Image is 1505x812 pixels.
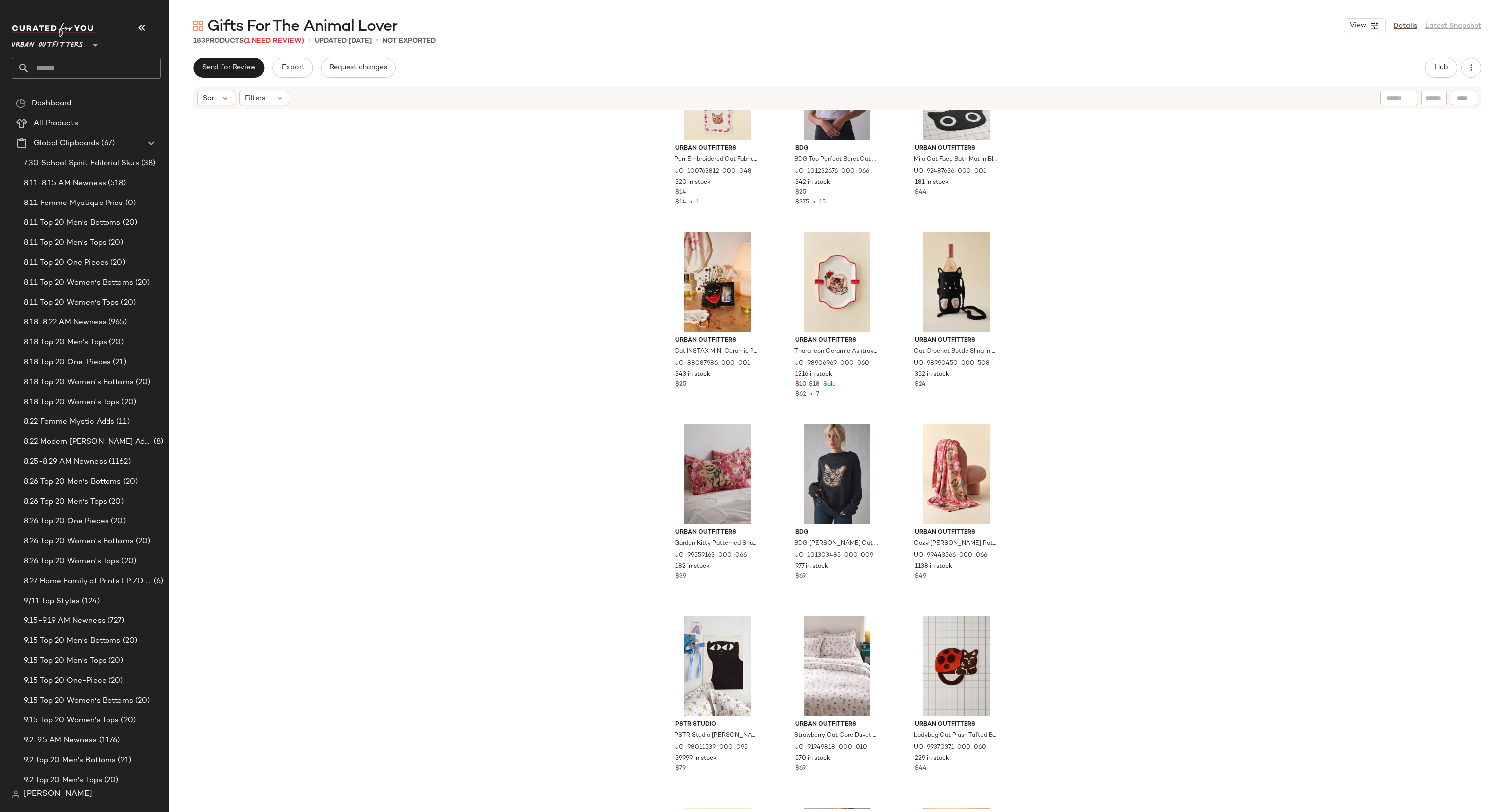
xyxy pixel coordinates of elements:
[675,380,686,389] span: $25
[674,551,747,560] span: UO-99559163-000-066
[321,58,396,78] button: Request changes
[24,237,107,249] span: 8.11 Top 20 Men's Tops
[24,596,80,607] span: 9/11 Top Styles
[914,167,986,176] span: UO-92487636-000-001
[915,764,927,773] span: $44
[794,731,878,740] span: Strawberry Cat Core Duvet Cover Set in White at Urban Outfitters
[99,138,115,149] span: (67)
[915,720,999,729] span: Urban Outfitters
[674,155,758,164] span: Purr Embroidered Cat Fabric Coaster Set in Purr Print at Urban Outfitters
[795,188,806,197] span: $25
[915,188,927,197] span: $44
[787,424,887,524] img: 101303485_009_b
[281,64,304,72] span: Export
[119,715,136,726] span: (20)
[119,397,136,408] span: (20)
[675,562,710,571] span: 182 in stock
[24,257,108,269] span: 8.11 Top 20 One Pieces
[809,199,819,205] span: •
[116,755,131,766] span: (21)
[915,336,999,345] span: Urban Outfitters
[111,357,126,368] span: (21)
[675,764,686,773] span: $79
[24,377,134,388] span: 8.18 Top 20 Women's Bottoms
[24,536,134,547] span: 8.26 Top 20 Women's Bottoms
[675,720,759,729] span: PSTR Studio
[107,496,124,507] span: (20)
[107,337,124,348] span: (20)
[24,715,119,726] span: 9.15 Top 20 Women's Tops
[24,516,109,527] span: 8.26 Top 20 One Pieces
[24,476,121,488] span: 8.26 Top 20 Men's Bottoms
[133,695,150,707] span: (20)
[1425,58,1457,78] button: Hub
[1349,22,1366,30] span: View
[24,655,107,667] span: 9.15 Top 20 Men's Tops
[102,775,119,786] span: (20)
[24,217,121,229] span: 8.11 Top 20 Men's Bottoms
[152,576,163,587] span: (6)
[121,635,138,647] span: (20)
[24,397,119,408] span: 8.18 Top 20 Women's Tops
[667,424,767,524] img: 99559163_066_b
[667,232,767,332] img: 88087986_001_b
[795,370,832,379] span: 1216 in stock
[675,188,686,197] span: $14
[675,528,759,537] span: Urban Outfitters
[24,615,106,627] span: 9.15-9.19 AM Newness
[915,144,999,153] span: Urban Outfitters
[795,144,879,153] span: BDG
[24,198,123,209] span: 8.11 Femme Mystique Prios
[795,528,879,537] span: BDG
[915,754,949,763] span: 229 in stock
[315,36,372,46] p: updated [DATE]
[915,562,952,571] span: 1138 in stock
[675,199,686,205] span: $14
[675,370,710,379] span: 343 in stock
[675,336,759,345] span: Urban Outfitters
[114,416,130,428] span: (11)
[915,528,999,537] span: Urban Outfitters
[24,788,92,800] span: [PERSON_NAME]
[24,277,133,289] span: 8.11 Top 20 Women's Bottoms
[675,178,711,187] span: 320 in stock
[907,424,1007,524] img: 99443566_066_b
[816,391,819,398] span: 7
[24,635,121,647] span: 9.15 Top 20 Men's Bottoms
[12,23,97,37] img: cfy_white_logo.C9jOOHJF.svg
[376,35,378,47] span: •
[24,755,116,766] span: 9.2 Top 20 Men's Bottoms
[795,336,879,345] span: Urban Outfitters
[674,347,758,356] span: Cat INSTAX MINI Ceramic Picture Frame Vase in Black at Urban Outfitters
[24,357,111,368] span: 8.18 Top 20 One-Pieces
[674,731,758,740] span: PSTR Studio [PERSON_NAME] Black Cat Frameless Art Print at Urban Outfitters
[686,199,696,205] span: •
[24,496,107,507] span: 8.26 Top 20 Men's Tops
[107,317,127,328] span: (965)
[134,536,151,547] span: (20)
[24,556,119,567] span: 8.26 Top 20 Women's Tops
[795,754,830,763] span: 570 in stock
[97,735,120,746] span: (1176)
[382,36,436,46] p: Not Exported
[24,675,107,687] span: 9.15 Top 20 One-Piece
[134,377,151,388] span: (20)
[915,380,926,389] span: $24
[915,178,949,187] span: 181 in stock
[795,562,828,571] span: 977 in stock
[202,64,256,72] span: Send for Review
[329,64,387,72] span: Request changes
[675,572,686,581] span: $39
[245,93,265,103] span: Filters
[193,21,203,31] img: svg%3e
[907,232,1007,332] img: 98990450_508_b
[24,317,107,328] span: 8.18-8.22 AM Newness
[809,380,819,389] span: $18
[821,381,836,388] span: Sale
[795,391,806,398] span: $62
[675,144,759,153] span: Urban Outfitters
[106,615,125,627] span: (727)
[675,754,717,763] span: 39999 in stock
[794,167,869,176] span: UO-101232676-000-066
[795,380,807,389] span: $10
